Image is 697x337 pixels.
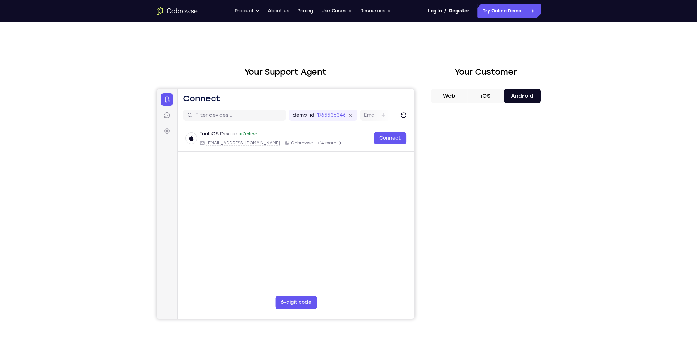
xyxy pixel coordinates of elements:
button: Web [431,89,468,103]
a: Try Online Demo [477,4,541,18]
a: Go to the home page [157,7,198,15]
a: Register [449,4,469,18]
button: Android [504,89,541,103]
button: Product [235,4,260,18]
a: Log In [428,4,442,18]
a: Pricing [297,4,313,18]
button: iOS [467,89,504,103]
h2: Your Support Agent [157,66,414,78]
button: Use Cases [321,4,352,18]
a: About us [268,4,289,18]
span: / [444,7,446,15]
iframe: Agent [157,89,414,319]
button: Resources [360,4,391,18]
h2: Your Customer [431,66,541,78]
